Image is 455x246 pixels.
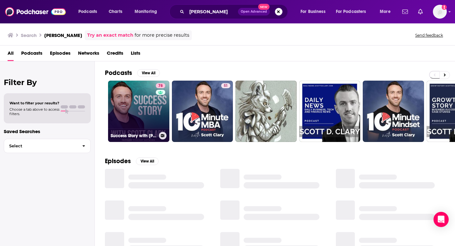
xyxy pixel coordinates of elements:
[158,83,163,89] span: 78
[108,81,169,142] a: 78Success Story with [PERSON_NAME]
[105,69,160,77] a: PodcastsView All
[78,48,99,61] a: Networks
[111,133,156,138] h3: Success Story with [PERSON_NAME]
[130,7,165,17] button: open menu
[44,32,82,38] h3: [PERSON_NAME]
[433,5,447,19] span: Logged in as megcassidy
[8,48,14,61] a: All
[87,32,133,39] a: Try an exact match
[135,7,157,16] span: Monitoring
[107,48,123,61] a: Credits
[433,5,447,19] img: User Profile
[105,7,126,17] a: Charts
[187,7,238,17] input: Search podcasts, credits, & more...
[137,69,160,77] button: View All
[9,101,59,105] span: Want to filter your results?
[78,7,97,16] span: Podcasts
[74,7,105,17] button: open menu
[241,10,267,13] span: Open Advanced
[4,128,91,134] p: Saved Searches
[175,4,294,19] div: Search podcasts, credits, & more...
[4,144,77,148] span: Select
[156,83,165,88] a: 78
[105,157,159,165] a: EpisodesView All
[105,69,132,77] h2: Podcasts
[375,7,398,17] button: open menu
[105,157,131,165] h2: Episodes
[400,6,410,17] a: Show notifications dropdown
[9,107,59,116] span: Choose a tab above to access filters.
[413,33,445,38] button: Send feedback
[136,157,159,165] button: View All
[131,48,140,61] a: Lists
[238,8,270,15] button: Open AdvancedNew
[433,5,447,19] button: Show profile menu
[224,83,228,89] span: 51
[296,7,333,17] button: open menu
[258,4,270,10] span: New
[4,78,91,87] h2: Filter By
[5,6,66,18] img: Podchaser - Follow, Share and Rate Podcasts
[380,7,391,16] span: More
[4,139,91,153] button: Select
[336,7,366,16] span: For Podcasters
[172,81,233,142] a: 51
[21,32,37,38] h3: Search
[21,48,42,61] a: Podcasts
[416,6,425,17] a: Show notifications dropdown
[300,7,325,16] span: For Business
[109,7,122,16] span: Charts
[332,7,375,17] button: open menu
[135,32,189,39] span: for more precise results
[50,48,70,61] a: Episodes
[434,212,449,227] div: Open Intercom Messenger
[442,5,447,10] svg: Add a profile image
[221,83,230,88] a: 51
